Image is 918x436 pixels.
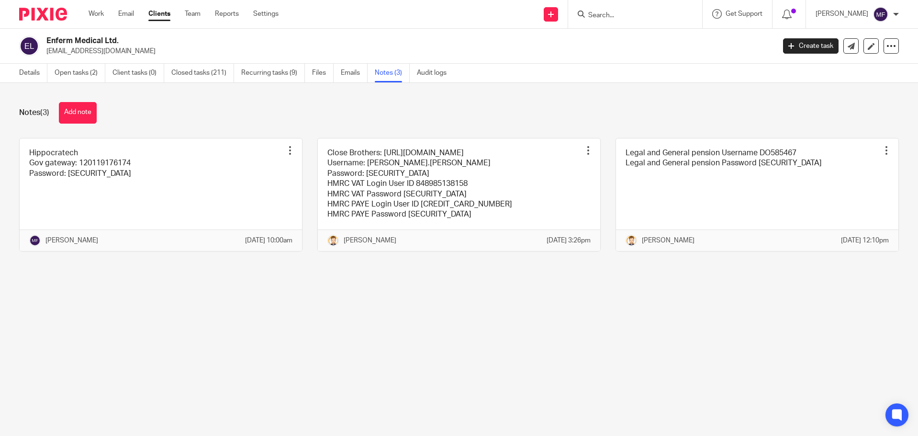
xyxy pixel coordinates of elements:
img: svg%3E [873,7,888,22]
a: Client tasks (0) [112,64,164,82]
a: Work [89,9,104,19]
button: Add note [59,102,97,124]
a: Recurring tasks (9) [241,64,305,82]
p: [DATE] 12:10pm [841,236,889,245]
p: [PERSON_NAME] [816,9,868,19]
a: Details [19,64,47,82]
p: [EMAIL_ADDRESS][DOMAIN_NAME] [46,46,769,56]
img: davida_0100bx.png [327,235,339,246]
a: Reports [215,9,239,19]
a: Open tasks (2) [55,64,105,82]
p: [DATE] 10:00am [245,236,292,245]
a: Settings [253,9,279,19]
input: Search [587,11,673,20]
p: [PERSON_NAME] [642,236,694,245]
a: Notes (3) [375,64,410,82]
h1: Notes [19,108,49,118]
img: svg%3E [19,36,39,56]
a: Email [118,9,134,19]
a: Team [185,9,201,19]
a: Create task [783,38,839,54]
a: Files [312,64,334,82]
img: svg%3E [29,235,41,246]
p: [PERSON_NAME] [344,236,396,245]
a: Clients [148,9,170,19]
span: Get Support [726,11,762,17]
a: Audit logs [417,64,454,82]
p: [PERSON_NAME] [45,236,98,245]
h2: Enferm Medical Ltd. [46,36,624,46]
p: [DATE] 3:26pm [547,236,591,245]
img: davida_0100bx.png [626,235,637,246]
a: Closed tasks (211) [171,64,234,82]
img: Pixie [19,8,67,21]
a: Emails [341,64,368,82]
span: (3) [40,109,49,116]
